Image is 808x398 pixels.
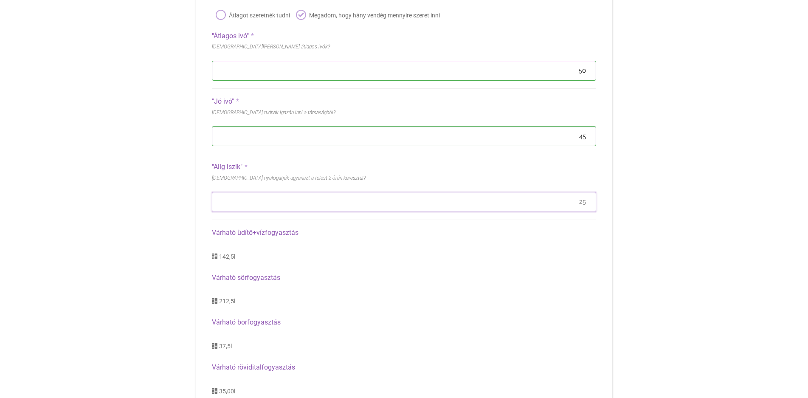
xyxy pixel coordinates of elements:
[212,361,596,374] label: Várható röviditalfogyasztás
[212,192,596,212] input: Enter a number
[219,343,231,350] span: 37,5
[219,298,234,305] span: 212,5
[212,42,596,52] label: [DEMOGRAPHIC_DATA][PERSON_NAME] átlagos ivók?
[212,126,596,146] input: Enter a number
[212,61,596,81] input: Enter a number
[212,96,596,108] label: "Jó ivó"
[212,387,596,395] div: l
[212,30,596,42] label: "Átlagos ivó"
[212,342,596,350] div: l
[212,161,596,173] label: "Alig iszik"
[212,296,596,305] div: l
[214,9,290,21] label: Átlagot szeretnék tudni
[294,9,440,21] label: Megadom, hogy hány vendég mennyire szeret inni
[219,253,234,260] span: 142,5
[212,316,596,329] label: Várható borfogyasztás
[219,388,234,395] span: 35,00
[212,227,596,239] label: Várható üdítő+vízfogyasztás
[212,272,596,284] label: Várható sörfogyasztás
[212,174,596,183] label: [DEMOGRAPHIC_DATA] nyalogatják ugyanazt a felest 2 órán keresztül?
[212,108,596,118] label: [DEMOGRAPHIC_DATA] tudnak igazán inni a társaságból?
[212,252,596,261] div: l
